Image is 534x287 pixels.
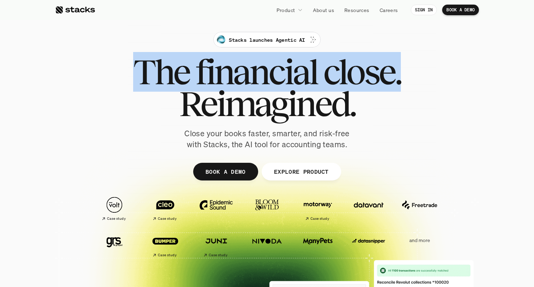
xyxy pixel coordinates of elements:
[398,237,441,243] p: and more
[296,193,340,224] a: Case study
[380,6,398,14] p: Careers
[83,164,114,169] a: Privacy Policy
[411,5,437,15] a: SIGN IN
[195,56,317,88] span: financial
[179,128,355,150] p: Close your books faster, smarter, and risk-free with Stacks, the AI tool for accounting teams.
[107,217,126,221] h2: Case study
[310,217,329,221] h2: Case study
[213,32,320,47] a: Stacks launches Agentic AI
[309,4,338,16] a: About us
[415,7,433,12] p: SIGN IN
[158,253,177,257] h2: Case study
[194,229,238,260] a: Case study
[340,4,374,16] a: Resources
[158,217,177,221] h2: Case study
[277,6,295,14] p: Product
[274,166,328,177] p: EXPLORE PRODUCT
[446,7,475,12] p: BOOK A DEMO
[229,36,305,44] p: Stacks launches Agentic AI
[209,253,227,257] h2: Case study
[93,193,136,224] a: Case study
[344,6,369,14] p: Resources
[206,166,246,177] p: BOOK A DEMO
[193,163,258,180] a: BOOK A DEMO
[323,56,401,88] span: close.
[261,163,341,180] a: EXPLORE PRODUCT
[313,6,334,14] p: About us
[143,193,187,224] a: Case study
[133,56,189,88] span: The
[179,88,355,120] span: Reimagined.
[375,4,402,16] a: Careers
[143,229,187,260] a: Case study
[442,5,479,15] a: BOOK A DEMO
